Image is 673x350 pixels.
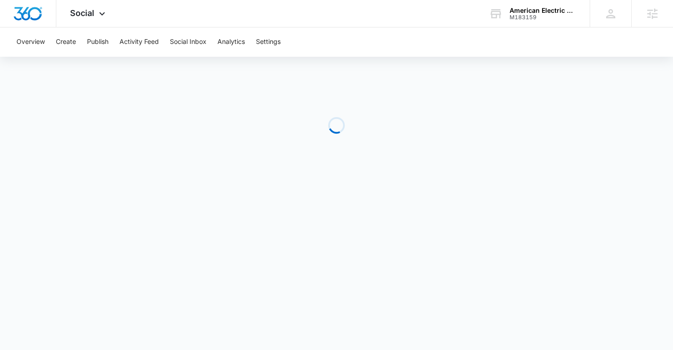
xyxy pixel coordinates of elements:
[510,7,576,14] div: account name
[510,14,576,21] div: account id
[56,27,76,57] button: Create
[70,8,94,18] span: Social
[217,27,245,57] button: Analytics
[87,27,109,57] button: Publish
[119,27,159,57] button: Activity Feed
[170,27,206,57] button: Social Inbox
[16,27,45,57] button: Overview
[256,27,281,57] button: Settings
